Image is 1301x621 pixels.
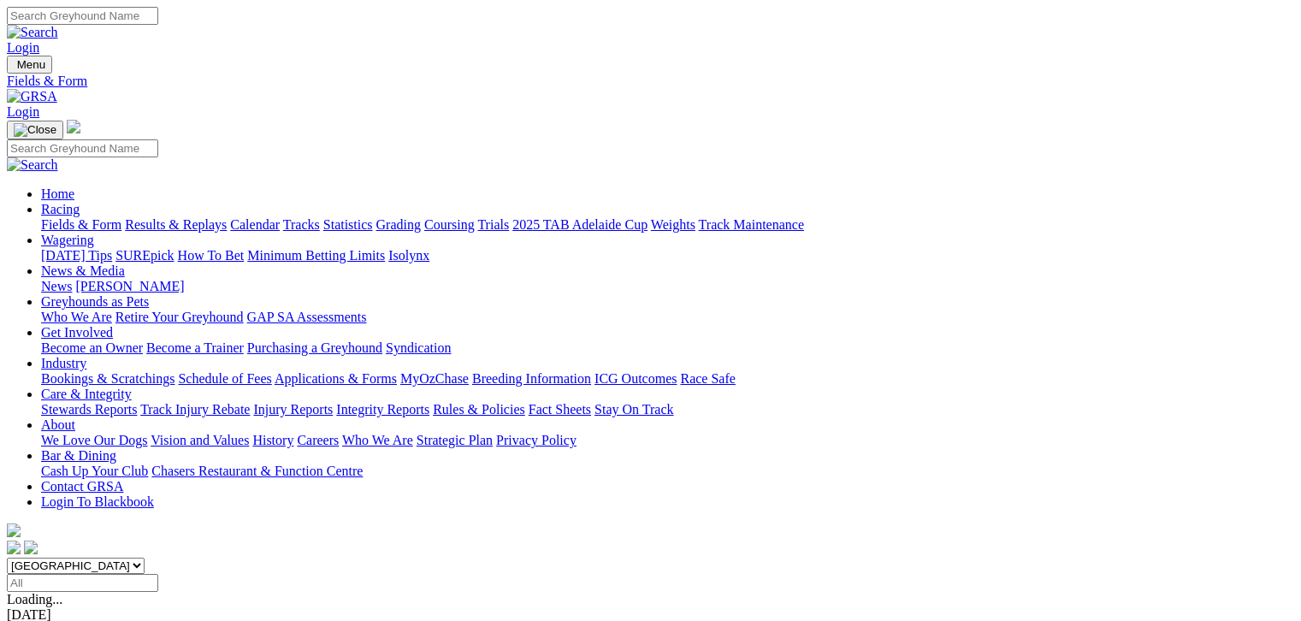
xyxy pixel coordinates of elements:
a: Greyhounds as Pets [41,294,149,309]
a: How To Bet [178,248,245,263]
a: Minimum Betting Limits [247,248,385,263]
a: Become an Owner [41,340,143,355]
input: Search [7,139,158,157]
a: Breeding Information [472,371,591,386]
a: Get Involved [41,325,113,340]
a: Login [7,104,39,119]
a: We Love Our Dogs [41,433,147,447]
a: Careers [297,433,339,447]
a: Weights [651,217,695,232]
a: ICG Outcomes [594,371,677,386]
a: Track Maintenance [699,217,804,232]
div: Care & Integrity [41,402,1294,417]
a: Trials [477,217,509,232]
a: Fields & Form [7,74,1294,89]
a: Bar & Dining [41,448,116,463]
div: Bar & Dining [41,464,1294,479]
a: Login To Blackbook [41,494,154,509]
button: Toggle navigation [7,56,52,74]
img: Search [7,25,58,40]
a: Login [7,40,39,55]
input: Select date [7,574,158,592]
a: Bookings & Scratchings [41,371,174,386]
a: Purchasing a Greyhound [247,340,382,355]
a: 2025 TAB Adelaide Cup [512,217,648,232]
a: Industry [41,356,86,370]
a: Race Safe [680,371,735,386]
span: Loading... [7,592,62,606]
a: Contact GRSA [41,479,123,494]
a: Tracks [283,217,320,232]
a: SUREpick [115,248,174,263]
a: Grading [376,217,421,232]
a: Stay On Track [594,402,673,417]
a: Wagering [41,233,94,247]
img: facebook.svg [7,541,21,554]
div: Get Involved [41,340,1294,356]
a: Racing [41,202,80,216]
a: Become a Trainer [146,340,244,355]
a: Rules & Policies [433,402,525,417]
a: Home [41,186,74,201]
a: Statistics [323,217,373,232]
a: Coursing [424,217,475,232]
div: Racing [41,217,1294,233]
a: Who We Are [41,310,112,324]
a: Syndication [386,340,451,355]
a: Applications & Forms [275,371,397,386]
a: Track Injury Rebate [140,402,250,417]
div: About [41,433,1294,448]
a: Chasers Restaurant & Function Centre [151,464,363,478]
a: Fields & Form [41,217,121,232]
img: GRSA [7,89,57,104]
div: News & Media [41,279,1294,294]
img: logo-grsa-white.png [67,120,80,133]
div: Greyhounds as Pets [41,310,1294,325]
a: MyOzChase [400,371,469,386]
a: Fact Sheets [529,402,591,417]
img: Search [7,157,58,173]
a: Privacy Policy [496,433,577,447]
a: News & Media [41,263,125,278]
a: News [41,279,72,293]
a: Cash Up Your Club [41,464,148,478]
div: Wagering [41,248,1294,263]
a: Calendar [230,217,280,232]
div: Industry [41,371,1294,387]
a: Retire Your Greyhound [115,310,244,324]
a: Injury Reports [253,402,333,417]
img: Close [14,123,56,137]
a: About [41,417,75,432]
button: Toggle navigation [7,121,63,139]
a: Schedule of Fees [178,371,271,386]
a: Vision and Values [151,433,249,447]
a: History [252,433,293,447]
a: [DATE] Tips [41,248,112,263]
a: GAP SA Assessments [247,310,367,324]
a: Results & Replays [125,217,227,232]
span: Menu [17,58,45,71]
a: Stewards Reports [41,402,137,417]
img: logo-grsa-white.png [7,523,21,537]
a: Who We Are [342,433,413,447]
a: Integrity Reports [336,402,429,417]
a: Strategic Plan [417,433,493,447]
a: Isolynx [388,248,429,263]
a: [PERSON_NAME] [75,279,184,293]
img: twitter.svg [24,541,38,554]
a: Care & Integrity [41,387,132,401]
input: Search [7,7,158,25]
